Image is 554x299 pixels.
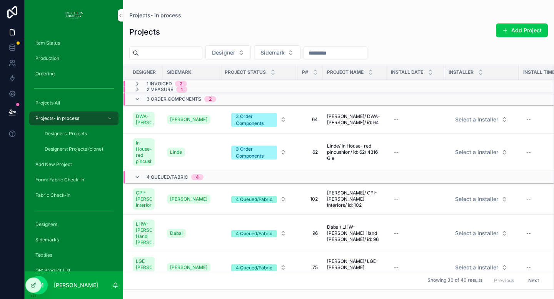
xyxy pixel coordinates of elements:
button: Select Button [449,113,514,126]
div: 4 Queued/Fabric [236,264,272,271]
a: Dabal/ LHW- [PERSON_NAME] Hand [PERSON_NAME]/ id: 96 [327,224,382,243]
a: [PERSON_NAME]/ CPI- [PERSON_NAME] Interiors/ id: 102 [327,190,382,208]
span: Installer [449,69,474,75]
span: Sidemark [260,49,285,56]
a: Item Status [29,36,118,50]
a: Ordering [29,67,118,81]
span: Select a Installer [455,195,498,203]
span: 2 Measure [147,86,173,93]
span: Install Date [391,69,423,75]
div: -- [526,264,531,271]
a: [PERSON_NAME] [167,113,215,126]
span: In House- red pincushion [136,140,152,164]
a: -- [391,227,439,239]
span: Projects All [35,100,60,106]
span: Select a Installer [455,229,498,237]
a: -- [391,261,439,274]
button: Select Button [449,261,514,274]
a: [PERSON_NAME]/ DWA- [PERSON_NAME]/ id: 64 [327,113,382,126]
a: 64 [302,116,318,123]
div: -- [394,230,399,236]
span: Designer [212,49,235,56]
a: Select Button [449,145,514,159]
div: -- [526,230,531,236]
span: Select a Installer [455,116,498,123]
a: [PERSON_NAME] [167,115,210,124]
h1: Projects [129,27,160,37]
span: 1 Invoiced [147,81,172,87]
span: Designer [133,69,156,75]
button: Next [523,274,544,286]
button: Select Button [205,45,251,60]
a: LGE- [PERSON_NAME] [PERSON_NAME] [133,257,155,278]
span: DWA- [PERSON_NAME] [136,113,152,126]
div: -- [394,116,399,123]
a: [PERSON_NAME] [167,193,215,205]
a: Select Button [225,141,293,163]
span: Dabal [170,230,183,236]
a: [PERSON_NAME]/ LGE- [PERSON_NAME] [PERSON_NAME]/ id: 75 [327,258,382,277]
span: Projects- in process [35,115,79,121]
span: Form: Fabric Check-In [35,177,84,183]
span: [PERSON_NAME] [170,196,207,202]
div: 1 [181,86,183,93]
a: Select Button [449,226,514,241]
a: [PERSON_NAME] [167,263,210,272]
span: LGE- [PERSON_NAME] [PERSON_NAME] [136,258,152,277]
a: Add New Project [29,158,118,171]
button: Select Button [449,192,514,206]
a: Select Button [449,192,514,206]
span: Sidemarks [35,237,59,243]
div: -- [526,116,531,123]
a: Designers [29,218,118,231]
div: -- [394,196,399,202]
span: Linde [170,149,182,155]
a: LGE- [PERSON_NAME] [PERSON_NAME] [133,255,158,280]
span: Designers: Projects (clone) [45,146,103,152]
span: [PERSON_NAME] [170,116,207,123]
span: LHW- [PERSON_NAME] Hand [PERSON_NAME] [136,221,152,246]
a: Projects- in process [29,111,118,125]
a: 62 [302,149,318,155]
a: LHW- [PERSON_NAME] Hand [PERSON_NAME] [133,218,158,249]
button: Select Button [225,192,292,206]
a: In House- red pincushion [133,138,155,166]
a: Projects All [29,96,118,110]
div: -- [394,264,399,271]
a: Dabal [167,229,186,238]
span: Ordering [35,71,55,77]
button: Add Project [496,23,548,37]
div: -- [526,196,531,202]
div: 2 [209,96,212,102]
button: Select Button [225,142,292,163]
a: [PERSON_NAME] [167,194,210,204]
span: Production [35,55,59,61]
a: QB: Product List [29,264,118,277]
span: Select a Installer [455,148,498,156]
a: Linde/ In House- red pincushion/ id: 62/ 4316 Gle [327,143,382,161]
a: LHW- [PERSON_NAME] Hand [PERSON_NAME] [133,219,155,247]
div: 3 Order Components [236,146,272,159]
a: 96 [302,230,318,236]
span: QB: Product List [35,267,70,274]
a: -- [391,193,439,205]
a: Linde [167,146,215,158]
a: Designers: Projects [38,127,118,141]
a: Linde [167,148,185,157]
button: Select Button [225,261,292,274]
span: Select a Installer [455,264,498,271]
button: Select Button [449,226,514,240]
span: [PERSON_NAME] [170,264,207,271]
a: Select Button [225,226,293,241]
div: 4 Queued/Fabric [236,196,272,203]
a: 102 [302,196,318,202]
span: 75 [302,264,318,271]
a: Textiles [29,248,118,262]
a: [PERSON_NAME] [167,261,215,274]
